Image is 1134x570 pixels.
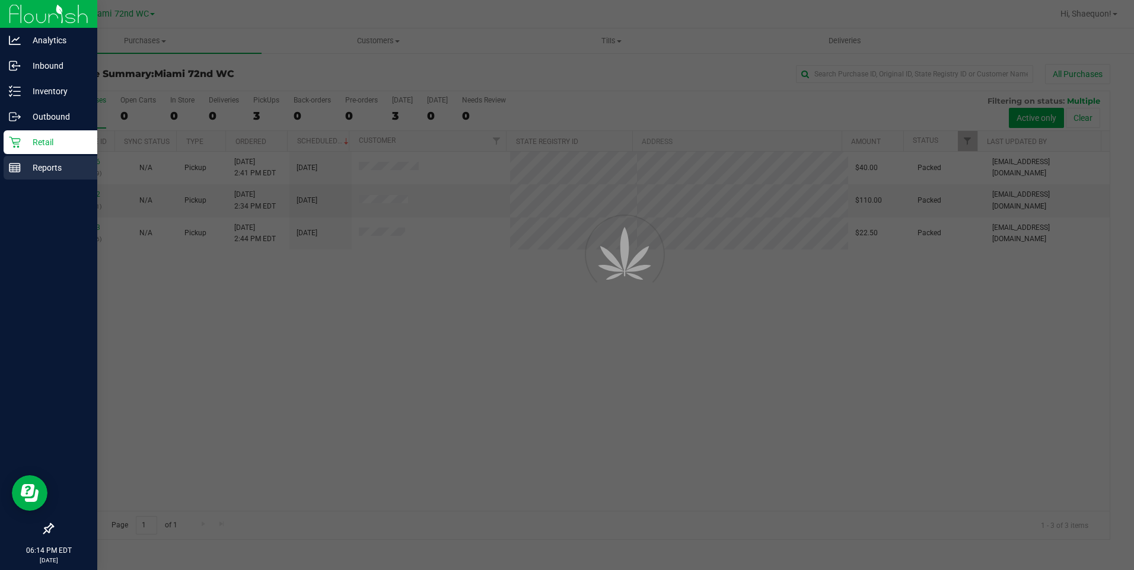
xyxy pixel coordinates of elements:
[9,136,21,148] inline-svg: Retail
[9,111,21,123] inline-svg: Outbound
[12,475,47,511] iframe: Resource center
[5,556,92,565] p: [DATE]
[21,135,92,149] p: Retail
[21,110,92,124] p: Outbound
[9,85,21,97] inline-svg: Inventory
[21,161,92,175] p: Reports
[21,59,92,73] p: Inbound
[5,545,92,556] p: 06:14 PM EDT
[9,162,21,174] inline-svg: Reports
[21,84,92,98] p: Inventory
[9,34,21,46] inline-svg: Analytics
[9,60,21,72] inline-svg: Inbound
[21,33,92,47] p: Analytics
